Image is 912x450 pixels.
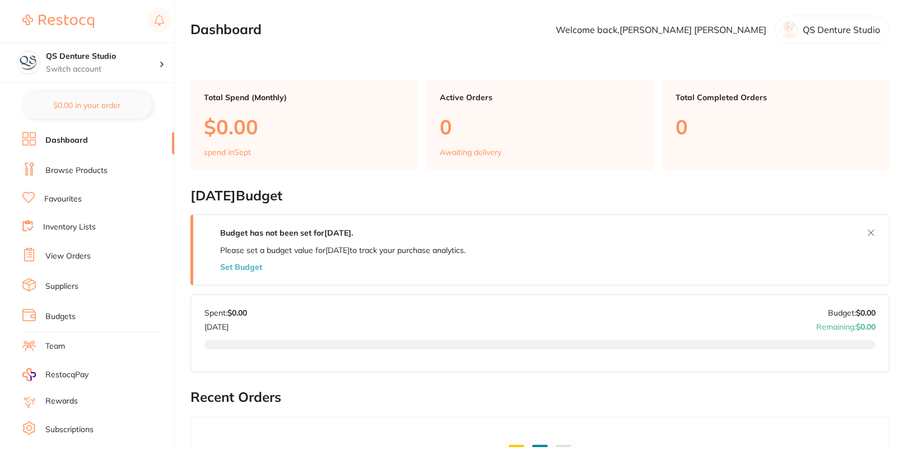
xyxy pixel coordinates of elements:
h4: QS Denture Studio [46,51,159,62]
a: Browse Products [45,165,108,176]
strong: $0.00 [856,308,876,318]
img: RestocqPay [22,368,36,381]
a: Total Spend (Monthly)$0.00spend inSept [190,79,417,170]
p: Total Completed Orders [676,93,876,102]
p: 0 [440,115,640,138]
a: Suppliers [45,281,78,292]
a: RestocqPay [22,368,89,381]
p: Total Spend (Monthly) [204,93,404,102]
h2: Recent Orders [190,390,890,405]
img: QS Denture Studio [17,51,40,74]
p: Spent: [204,308,247,317]
p: Please set a budget value for [DATE] to track your purchase analytics. [220,246,466,255]
p: $0.00 [204,115,404,138]
a: Favourites [44,194,82,205]
a: Active Orders0Awaiting delivery [426,79,653,170]
strong: $0.00 [856,321,876,331]
p: Awaiting delivery [440,148,501,157]
a: Rewards [45,396,78,407]
strong: $0.00 [227,308,247,318]
p: Remaining: [816,317,876,331]
p: Active Orders [440,93,640,102]
a: Total Completed Orders0 [663,79,890,170]
a: Inventory Lists [43,222,96,233]
img: Restocq Logo [22,15,94,28]
h2: [DATE] Budget [190,188,890,204]
p: 0 [676,115,876,138]
p: QS Denture Studio [803,25,880,35]
a: View Orders [45,251,91,262]
a: Team [45,341,65,352]
button: Set Budget [220,262,262,271]
a: Budgets [45,311,76,322]
h2: Dashboard [190,22,262,37]
p: Welcome back, [PERSON_NAME] [PERSON_NAME] [556,25,766,35]
p: Switch account [46,64,159,75]
button: $0.00 in your order [22,92,152,119]
p: Budget: [828,308,876,317]
a: Dashboard [45,135,88,146]
p: spend in Sept [204,148,251,157]
p: [DATE] [204,317,247,331]
a: Subscriptions [45,424,94,435]
strong: Budget has not been set for [DATE] . [220,228,353,238]
a: Restocq Logo [22,8,94,34]
span: RestocqPay [45,369,89,381]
